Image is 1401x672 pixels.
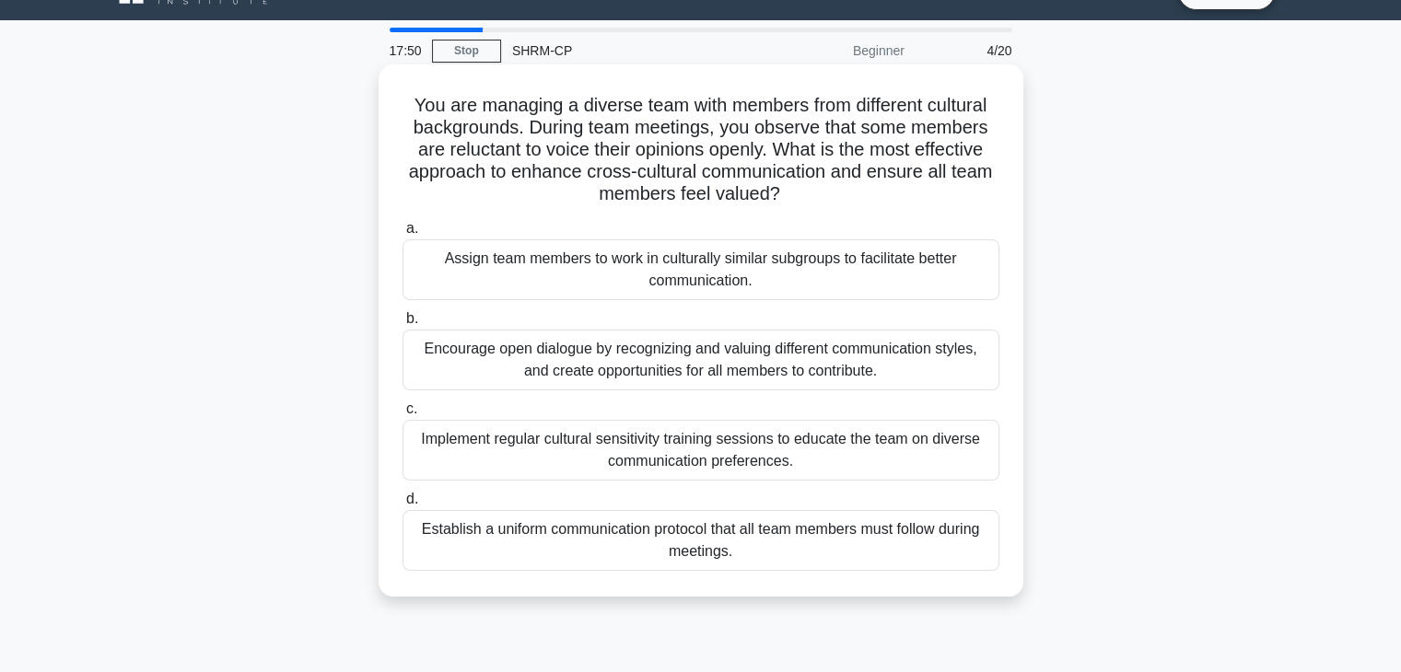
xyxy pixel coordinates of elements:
div: Implement regular cultural sensitivity training sessions to educate the team on diverse communica... [403,420,999,481]
span: b. [406,310,418,326]
div: Establish a uniform communication protocol that all team members must follow during meetings. [403,510,999,571]
div: SHRM-CP [501,32,754,69]
span: c. [406,400,417,416]
a: Stop [432,40,501,63]
span: d. [406,491,418,506]
span: a. [406,220,418,236]
div: Encourage open dialogue by recognizing and valuing different communication styles, and create opp... [403,330,999,390]
div: 17:50 [379,32,432,69]
h5: You are managing a diverse team with members from different cultural backgrounds. During team mee... [401,94,1001,206]
div: 4/20 [916,32,1023,69]
div: Beginner [754,32,916,69]
div: Assign team members to work in culturally similar subgroups to facilitate better communication. [403,239,999,300]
